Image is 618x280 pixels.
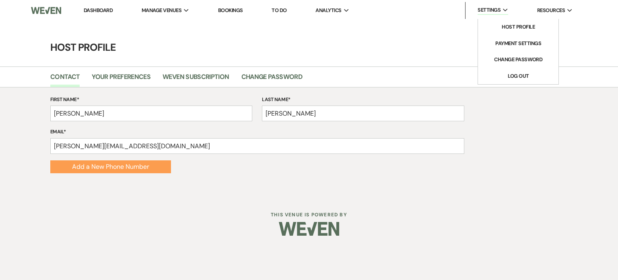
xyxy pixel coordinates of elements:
a: Dashboard [84,7,113,14]
label: First Name* [50,95,253,104]
span: Resources [537,6,565,15]
a: Change Password [478,52,558,68]
a: Weven Subscription [163,72,229,87]
li: Host Profile [482,23,554,31]
label: Email* [50,128,464,137]
button: Add a New Phone Number [50,160,171,173]
span: Settings [478,6,501,14]
a: Host Profile [478,19,558,35]
span: Manage Venues [142,6,181,15]
a: Log Out [478,68,558,84]
li: Payment Settings [482,39,554,48]
label: Last Name* [262,95,464,104]
a: Bookings [218,7,243,14]
img: Weven Logo [279,215,339,243]
li: Change Password [482,56,554,64]
a: Your Preferences [92,72,150,87]
a: Contact [50,72,80,87]
a: To Do [272,7,286,14]
img: Weven Logo [31,2,61,19]
a: Payment Settings [478,35,558,52]
a: Change Password [241,72,302,87]
h4: Host Profile [19,40,599,54]
span: Analytics [315,6,341,15]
